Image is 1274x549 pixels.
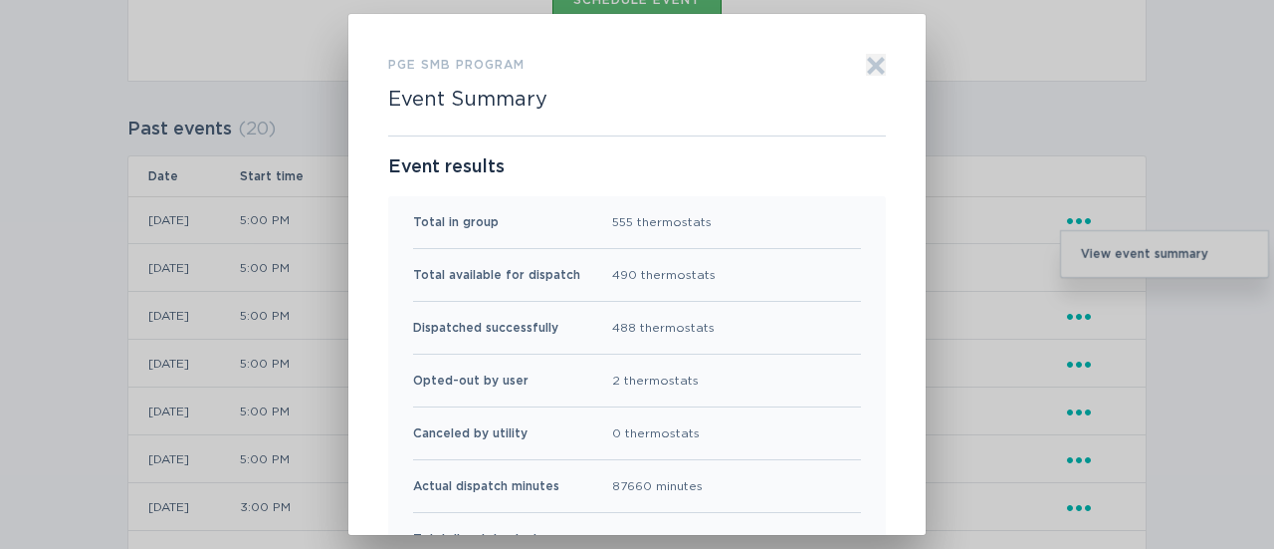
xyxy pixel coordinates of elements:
div: 555 thermostats [612,211,712,233]
p: Event results [388,156,886,178]
div: Event summary [348,14,926,535]
div: 2 thermostats [612,370,699,392]
div: 0 thermostats [612,422,700,444]
div: Canceled by utility [413,422,528,444]
div: Actual dispatch minutes [413,475,559,497]
div: 488 thermostats [612,317,715,339]
div: Dispatched successfully [413,317,558,339]
div: Total available for dispatch [413,264,580,286]
div: Total in group [413,211,499,233]
div: Opted-out by user [413,370,529,392]
h3: PGE SMB Program [388,54,525,76]
div: 490 thermostats [612,264,716,286]
div: 87660 minutes [612,475,703,497]
button: Exit [866,54,886,76]
h2: Event Summary [388,88,547,112]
